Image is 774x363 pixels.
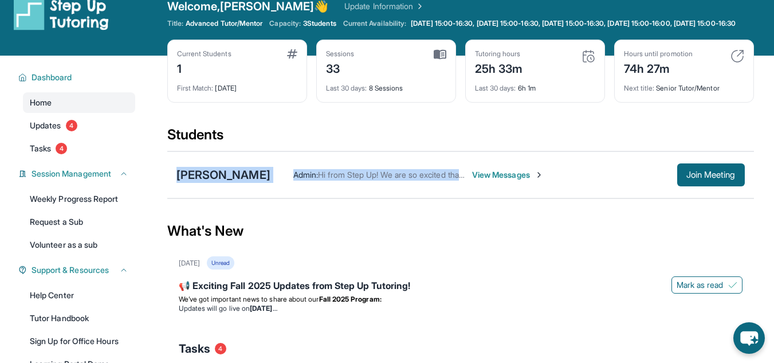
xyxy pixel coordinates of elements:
img: Chevron-Right [535,170,544,179]
div: Hours until promotion [624,49,693,58]
span: Title: [167,19,183,28]
span: 3 Students [303,19,336,28]
div: 8 Sessions [326,77,446,93]
strong: Fall 2025 Program: [319,295,382,303]
span: Advanced Tutor/Mentor [186,19,262,28]
button: chat-button [733,322,765,354]
a: Volunteer as a sub [23,235,135,255]
button: Dashboard [27,72,128,83]
span: Last 30 days : [475,84,516,92]
span: [DATE] 15:00-16:30, [DATE] 15:00-16:30, [DATE] 15:00-16:30, [DATE] 15:00-16:00, [DATE] 15:00-16:30 [411,19,736,28]
img: Chevron Right [413,1,425,12]
div: 📢 Exciting Fall 2025 Updates from Step Up Tutoring! [179,279,742,295]
span: Next title : [624,84,655,92]
span: Mark as read [677,279,724,291]
span: Dashboard [32,72,72,83]
a: Sign Up for Office Hours [23,331,135,352]
div: Senior Tutor/Mentor [624,77,744,93]
div: [DATE] [177,77,297,93]
a: Home [23,92,135,113]
span: Session Management [32,168,111,179]
a: Tasks4 [23,138,135,159]
span: 4 [215,343,226,354]
span: Tasks [179,341,210,357]
a: Update Information [344,1,425,12]
div: 6h 1m [475,77,595,93]
div: [DATE] [179,259,200,268]
span: Capacity: [269,19,301,28]
span: Current Availability: [343,19,406,28]
span: Join Meeting [686,171,736,178]
img: card [730,49,744,63]
div: Current Students [177,49,231,58]
div: Tutoring hours [475,49,523,58]
span: Admin : [293,170,318,179]
div: Sessions [326,49,355,58]
span: We’ve got important news to share about our [179,295,319,303]
li: Updates will go live on [179,304,742,313]
div: 74h 27m [624,58,693,77]
a: [DATE] 15:00-16:30, [DATE] 15:00-16:30, [DATE] 15:00-16:30, [DATE] 15:00-16:00, [DATE] 15:00-16:30 [408,19,738,28]
a: Request a Sub [23,212,135,232]
div: 1 [177,58,231,77]
button: Support & Resources [27,264,128,276]
span: Support & Resources [32,264,109,276]
a: Updates4 [23,115,135,136]
span: 4 [66,120,77,131]
span: Home [30,97,52,108]
span: Last 30 days : [326,84,367,92]
img: Mark as read [728,280,737,290]
div: Unread [207,256,234,270]
div: What's New [167,206,754,256]
div: Students [167,126,754,151]
a: Tutor Handbook [23,308,135,329]
div: 33 [326,58,355,77]
a: Help Center [23,285,135,306]
button: Session Management [27,168,128,179]
button: Mark as read [671,276,742,294]
div: 25h 33m [475,58,523,77]
img: card [582,49,595,63]
span: 4 [56,143,67,154]
img: card [287,49,297,58]
span: View Messages [472,169,544,181]
span: Updates [30,120,61,131]
span: First Match : [177,84,214,92]
span: Tasks [30,143,51,154]
button: Join Meeting [677,163,745,186]
div: [PERSON_NAME] [176,167,270,183]
img: card [434,49,446,60]
a: Weekly Progress Report [23,189,135,209]
strong: [DATE] [250,304,277,313]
